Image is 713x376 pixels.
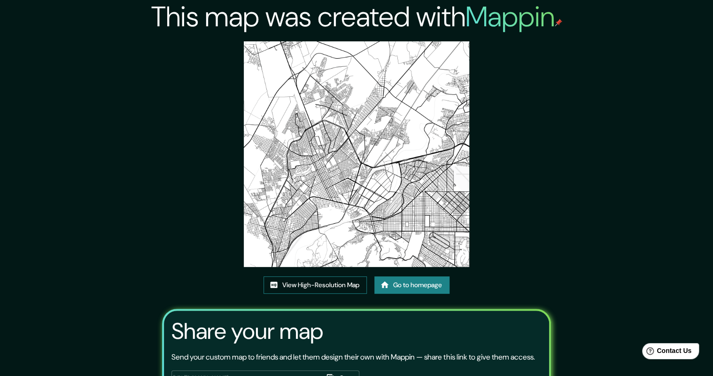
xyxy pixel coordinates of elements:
[244,41,469,267] img: created-map
[629,339,703,366] iframe: Help widget launcher
[374,276,449,294] a: Go to homepage
[263,276,367,294] a: View High-Resolution Map
[555,19,562,26] img: mappin-pin
[171,352,535,363] p: Send your custom map to friends and let them design their own with Mappin — share this link to gi...
[171,318,323,345] h3: Share your map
